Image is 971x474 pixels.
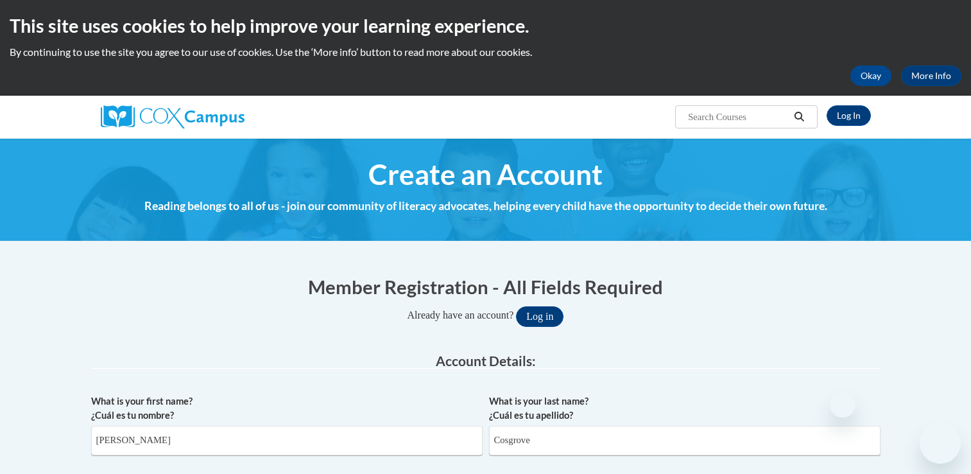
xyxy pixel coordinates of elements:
[920,423,961,464] iframe: Button to launch messaging window
[436,353,536,369] span: Account Details:
[91,198,881,215] h4: Reading belongs to all of us - join our community of literacy advocates, helping every child have...
[10,45,961,59] p: By continuing to use the site you agree to our use of cookies. Use the ‘More info’ button to read...
[850,66,891,86] button: Okay
[101,105,245,128] img: Cox Campus
[10,13,961,39] h2: This site uses cookies to help improve your learning experience.
[516,306,563,327] button: Log in
[489,426,881,455] input: Metadata input
[489,394,881,423] label: What is your last name? ¿Cuál es tu apellido?
[901,66,961,86] a: More Info
[830,392,855,417] iframe: Close message
[91,426,483,455] input: Metadata input
[687,109,789,125] input: Search Courses
[91,394,483,423] label: What is your first name? ¿Cuál es tu nombre?
[408,310,514,320] span: Already have an account?
[368,157,603,191] span: Create an Account
[789,109,809,125] button: Search
[91,274,881,300] h1: Member Registration - All Fields Required
[827,105,871,126] a: Log In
